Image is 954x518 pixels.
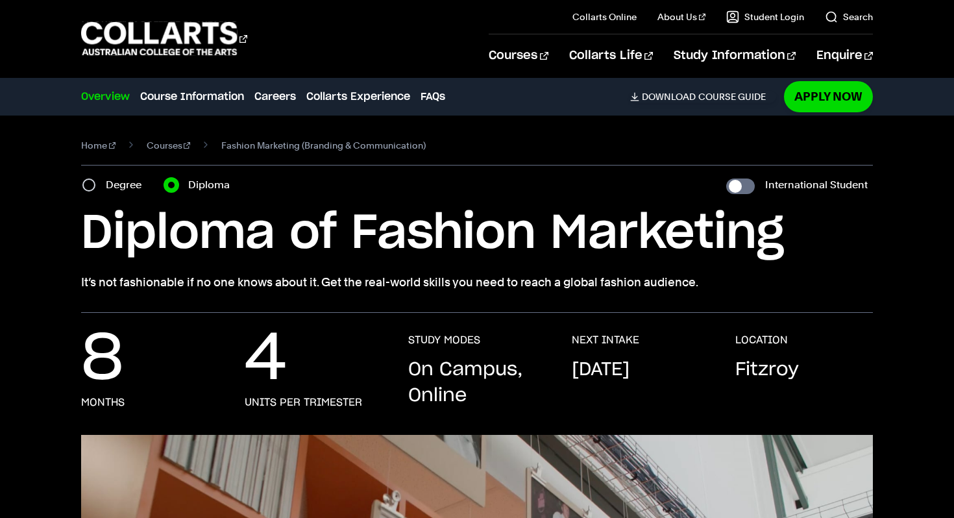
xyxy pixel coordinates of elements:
span: Fashion Marketing (Branding & Communication) [221,136,426,154]
label: International Student [765,176,868,194]
a: Search [825,10,873,23]
h3: STUDY MODES [408,334,480,347]
a: Collarts Experience [306,89,410,105]
a: Course Information [140,89,244,105]
a: Overview [81,89,130,105]
p: 8 [81,334,123,386]
a: Collarts Online [572,10,637,23]
p: On Campus, Online [408,357,546,409]
h3: months [81,396,125,409]
a: FAQs [421,89,445,105]
a: DownloadCourse Guide [630,91,776,103]
span: Download [642,91,696,103]
a: Careers [254,89,296,105]
a: Collarts Life [569,34,653,77]
h1: Diploma of Fashion Marketing [81,204,873,263]
div: Go to homepage [81,20,247,57]
p: Fitzroy [735,357,799,383]
h3: NEXT INTAKE [572,334,639,347]
p: [DATE] [572,357,630,383]
a: Courses [147,136,191,154]
a: Study Information [674,34,796,77]
label: Diploma [188,176,238,194]
label: Degree [106,176,149,194]
a: Apply Now [784,81,873,112]
a: Enquire [816,34,873,77]
p: It’s not fashionable if no one knows about it. Get the real-world skills you need to reach a glob... [81,273,873,291]
a: Courses [489,34,548,77]
a: Student Login [726,10,804,23]
h3: units per trimester [245,396,362,409]
p: 4 [245,334,287,386]
a: Home [81,136,116,154]
a: About Us [657,10,705,23]
h3: LOCATION [735,334,788,347]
